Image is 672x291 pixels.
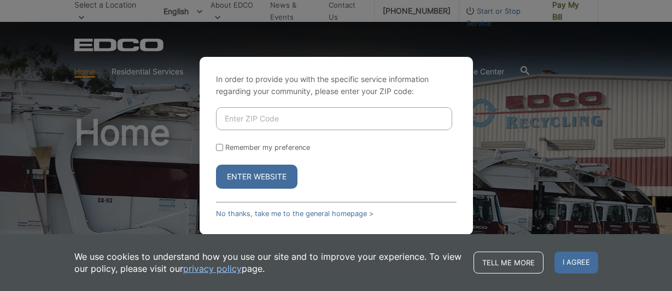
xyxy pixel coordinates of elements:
[216,107,452,130] input: Enter ZIP Code
[216,165,297,189] button: Enter Website
[216,209,373,218] a: No thanks, take me to the general homepage >
[225,143,310,152] label: Remember my preference
[183,263,242,275] a: privacy policy
[74,251,463,275] p: We use cookies to understand how you use our site and to improve your experience. To view our pol...
[474,252,544,273] a: Tell me more
[554,252,598,273] span: I agree
[216,73,457,97] p: In order to provide you with the specific service information regarding your community, please en...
